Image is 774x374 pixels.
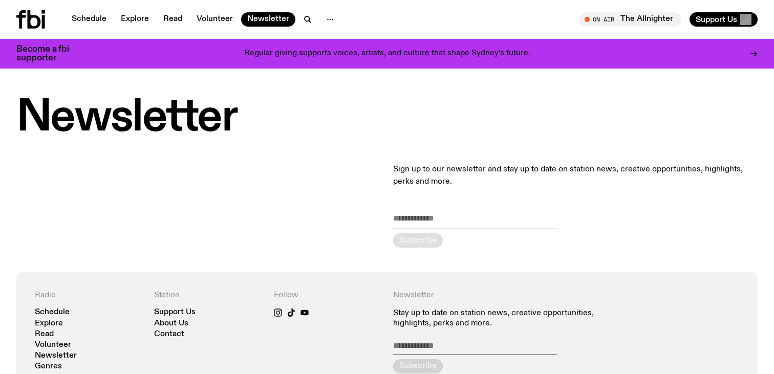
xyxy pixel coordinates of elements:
a: Newsletter [241,12,295,27]
button: Subscribe [393,359,443,373]
a: About Us [154,320,188,327]
h4: Newsletter [393,291,620,300]
a: Volunteer [35,341,71,349]
h3: Become a fbi supporter [16,45,82,62]
a: Explore [115,12,155,27]
a: Volunteer [190,12,239,27]
a: Schedule [66,12,113,27]
h4: Station [154,291,261,300]
a: Newsletter [35,352,77,360]
a: Explore [35,320,63,327]
button: Subscribe [393,233,443,248]
p: Stay up to date on station news, creative opportunities, highlights, perks and more. [393,309,620,328]
h4: Follow [274,291,381,300]
a: Support Us [154,309,196,316]
button: Support Us [690,12,758,27]
a: Read [157,12,188,27]
a: Genres [35,363,62,370]
h1: Newsletter [16,97,758,139]
button: On AirThe Allnighter [579,12,681,27]
p: Sign up to our newsletter and stay up to date on station news, creative opportunities, highlights... [393,163,758,188]
a: Schedule [35,309,70,316]
p: Regular giving supports voices, artists, and culture that shape Sydney’s future. [244,49,530,58]
span: Support Us [696,15,737,24]
a: Contact [154,331,184,338]
a: Read [35,331,54,338]
h4: Radio [35,291,142,300]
